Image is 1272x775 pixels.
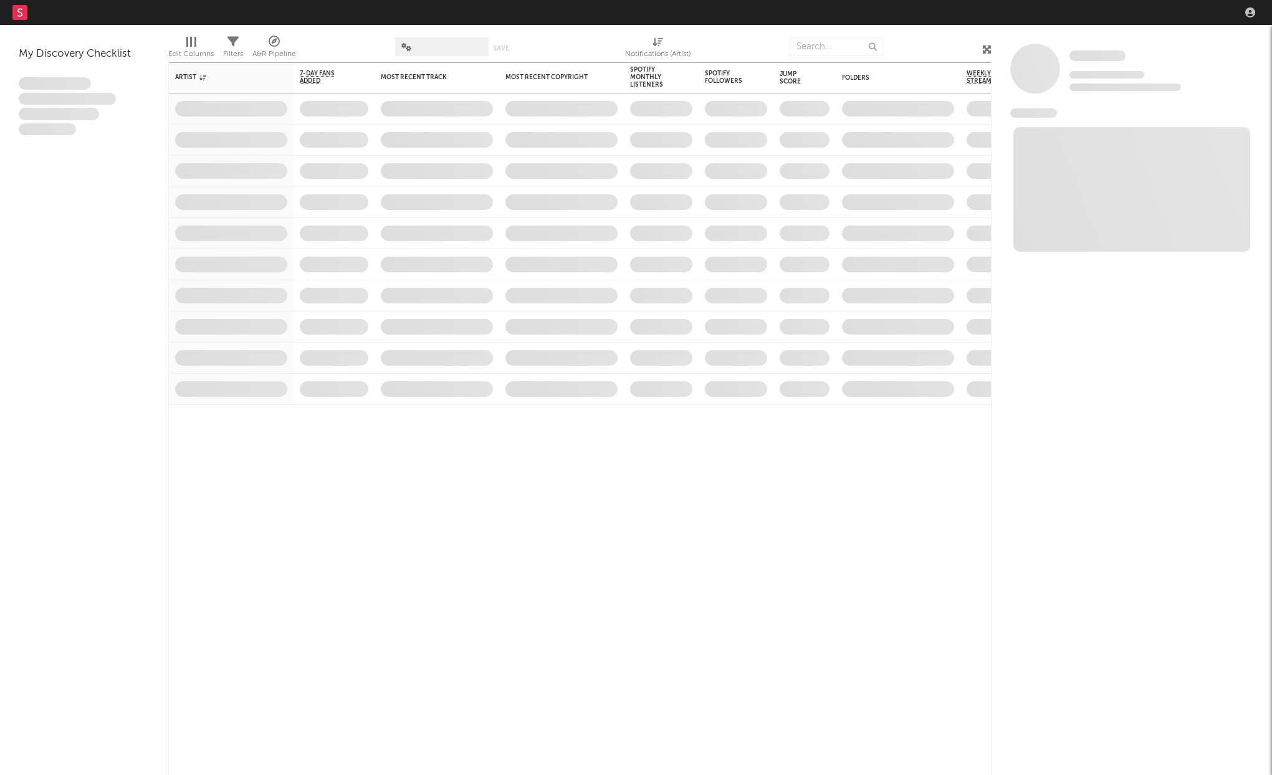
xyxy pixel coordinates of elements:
span: News Feed [1010,108,1057,118]
span: 7-Day Fans Added [300,70,350,85]
span: Lorem ipsum dolor [19,77,91,90]
div: Filters [223,31,243,67]
div: Notifications (Artist) [625,31,691,67]
div: Filters [223,47,243,62]
div: My Discovery Checklist [19,47,150,62]
span: Praesent ac interdum [19,108,99,120]
div: Spotify Monthly Listeners [630,66,674,88]
div: A&R Pipeline [252,31,296,67]
span: 0 fans last week [1069,83,1181,91]
div: Spotify Followers [705,70,748,85]
span: Aliquam viverra [19,123,76,136]
input: Search... [790,37,883,56]
div: Notifications (Artist) [625,47,691,62]
button: Save [493,45,509,52]
div: A&R Pipeline [252,47,296,62]
div: Most Recent Copyright [505,74,599,81]
span: Integer aliquet in purus et [19,93,116,105]
span: Tracking Since: [DATE] [1069,71,1144,78]
div: Artist [175,74,269,81]
div: Most Recent Track [381,74,474,81]
span: Weekly US Streams [967,70,1010,85]
div: Folders [842,74,935,82]
div: Edit Columns [168,31,214,67]
div: Jump Score [780,70,811,85]
span: Some Artist [1069,50,1126,61]
div: Edit Columns [168,47,214,62]
a: Some Artist [1069,50,1126,62]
